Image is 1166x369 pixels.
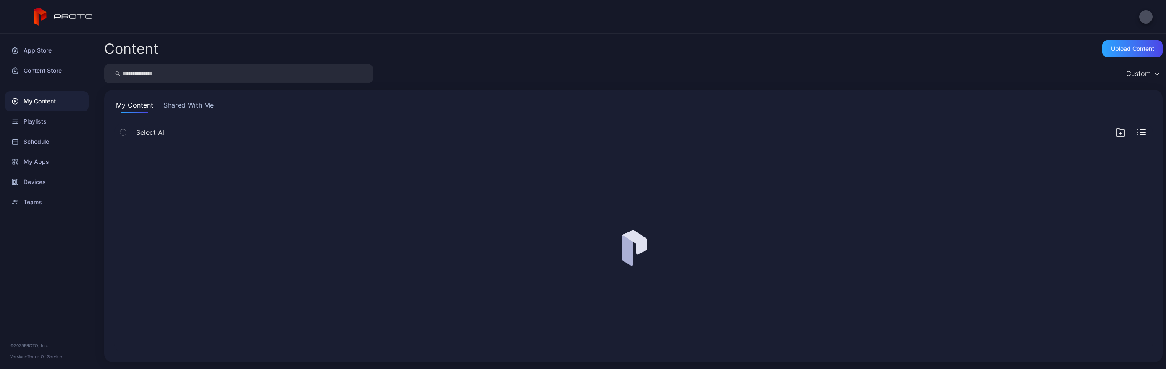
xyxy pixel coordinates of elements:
a: Terms Of Service [27,354,62,359]
div: Upload Content [1111,45,1154,52]
div: © 2025 PROTO, Inc. [10,342,84,349]
button: My Content [114,100,155,113]
a: Devices [5,172,89,192]
a: My Content [5,91,89,111]
a: Playlists [5,111,89,132]
div: Content [104,42,158,56]
a: My Apps [5,152,89,172]
a: Schedule [5,132,89,152]
button: Custom [1122,64,1163,83]
a: Teams [5,192,89,212]
span: Select All [136,127,166,137]
a: Content Store [5,61,89,81]
button: Upload Content [1102,40,1163,57]
a: App Store [5,40,89,61]
button: Shared With Me [162,100,215,113]
span: Version • [10,354,27,359]
div: Custom [1126,69,1151,78]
